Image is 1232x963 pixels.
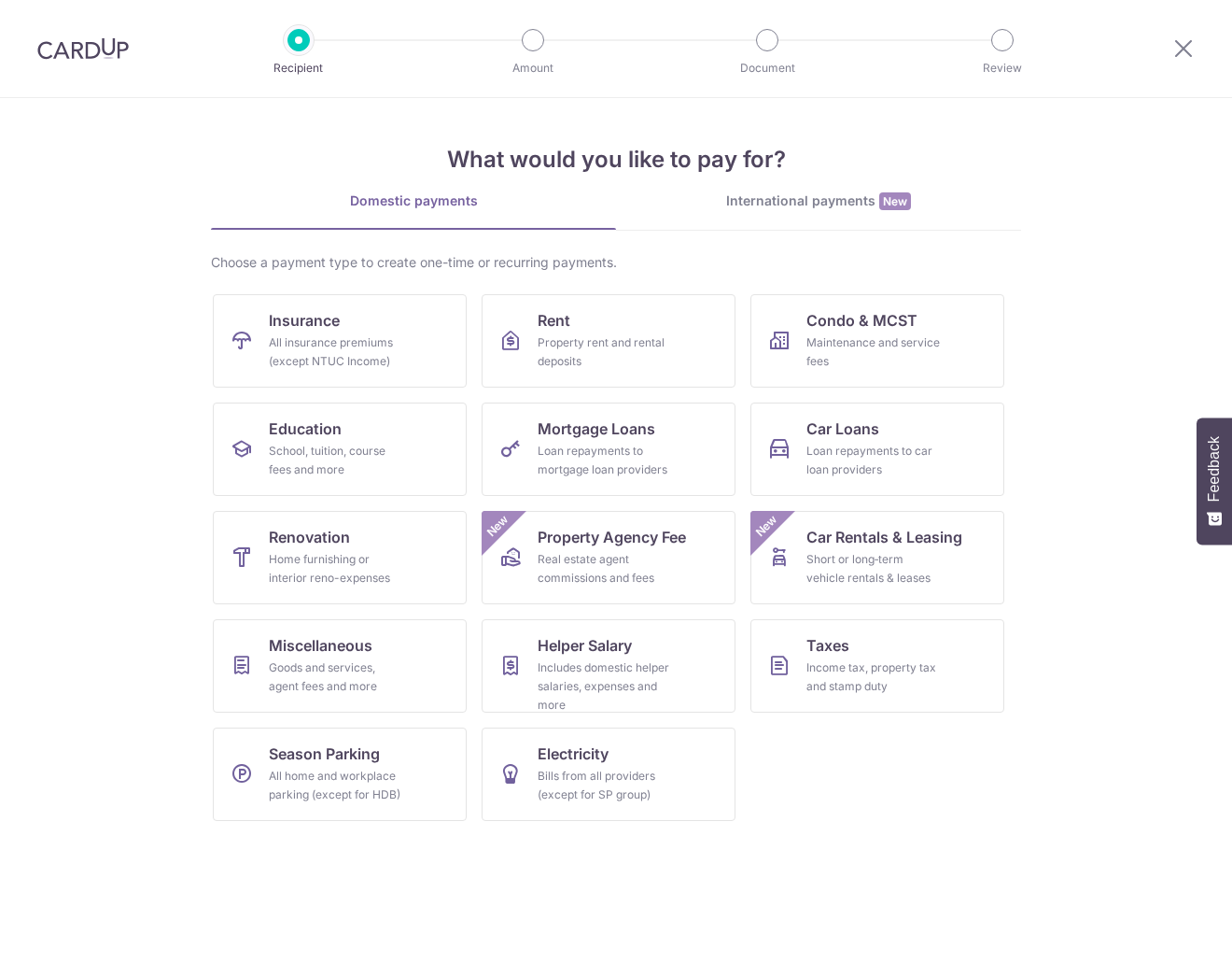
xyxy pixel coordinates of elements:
[750,619,1004,713] a: TaxesIncome tax, property tax and stamp duty
[538,333,672,371] div: Property rent and rental deposits
[806,442,941,479] div: Loan repayments to car loan providers
[538,526,686,548] span: Property Agency Fee
[538,743,609,765] span: Electricity
[482,511,735,604] a: Property Agency FeeReal estate agent commissions and feesNew
[464,59,602,78] p: Amount
[213,728,467,821] a: Season ParkingAll home and workplace parking (except for HDB)
[806,526,962,548] span: Car Rentals & Leasing
[269,659,403,696] div: Goods and services, agent fees and more
[482,728,735,821] a: ElectricityBills from all providers (except for SP group)
[538,418,655,440] span: Mortgage Loans
[616,191,1021,211] div: International payments
[482,403,735,496] a: Mortgage LoansLoan repayments to mortgage loan providers
[750,294,1004,388] a: Condo & MCSTMaintenance and service fees
[269,418,342,440] span: Education
[37,37,129,60] img: CardUp
[269,767,403,804] div: All home and workplace parking (except for HDB)
[482,294,735,388] a: RentProperty rent and rental deposits
[538,442,672,479] div: Loan repayments to mortgage loan providers
[269,333,403,371] div: All insurance premiums (except NTUC Income)
[213,294,467,388] a: InsuranceAll insurance premiums (except NTUC Income)
[933,59,1071,78] p: Review
[483,511,513,542] span: New
[269,526,350,548] span: Renovation
[538,634,632,657] span: Helper Salary
[269,634,372,657] span: Miscellaneous
[806,309,917,332] span: Condo & MCST
[750,403,1004,496] a: Car LoansLoan repayments to car loan providers
[538,767,672,804] div: Bills from all providers (except for SP group)
[806,634,849,657] span: Taxes
[211,253,1021,272] div: Choose a payment type to create one-time or recurring payments.
[538,550,672,588] div: Real estate agent commissions and fees
[213,403,467,496] a: EducationSchool, tuition, course fees and more
[269,743,380,765] span: Season Parking
[751,511,782,542] span: New
[806,659,941,696] div: Income tax, property tax and stamp duty
[538,309,570,332] span: Rent
[806,418,879,440] span: Car Loans
[269,550,403,588] div: Home furnishing or interior reno-expenses
[1206,436,1223,502] span: Feedback
[1197,418,1232,545] button: Feedback - Show survey
[806,333,941,371] div: Maintenance and service fees
[211,143,1021,177] h4: What would you like to pay for?
[482,619,735,713] a: Helper SalaryIncludes domestic helper salaries, expenses and more
[269,309,340,332] span: Insurance
[230,59,368,78] p: Recipient
[879,192,911,210] span: New
[211,191,616,210] div: Domestic payments
[213,619,467,713] a: MiscellaneousGoods and services, agent fees and more
[750,511,1004,604] a: Car Rentals & LeasingShort or long‑term vehicle rentals & leasesNew
[213,511,467,604] a: RenovationHome furnishing or interior reno-expenses
[806,550,941,588] div: Short or long‑term vehicle rentals & leases
[538,659,672,715] div: Includes domestic helper salaries, expenses and more
[698,59,836,78] p: Document
[269,442,403,479] div: School, tuition, course fees and more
